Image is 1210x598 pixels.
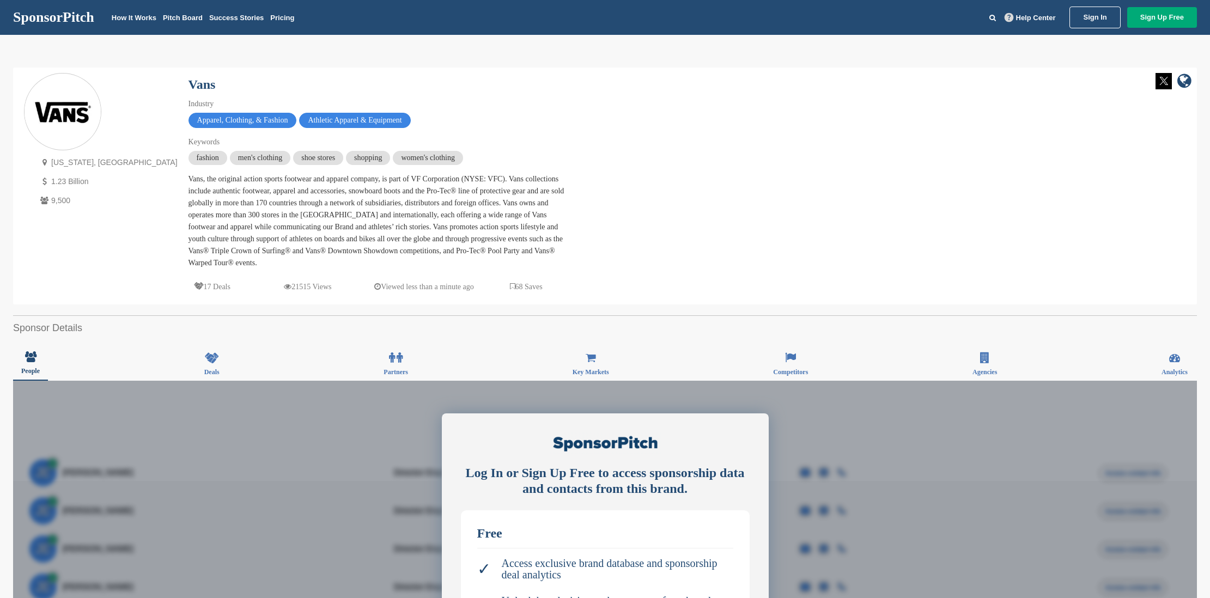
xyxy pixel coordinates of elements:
[384,369,408,375] span: Partners
[13,321,1197,335] h2: Sponsor Details
[189,77,216,91] a: Vans
[163,14,203,22] a: Pitch Board
[1156,73,1172,89] img: Twitter white
[270,14,294,22] a: Pricing
[1127,7,1197,28] a: Sign Up Free
[299,113,410,128] span: Athletic Apparel & Equipment
[284,280,331,294] p: 21515 Views
[1002,11,1058,24] a: Help Center
[38,175,178,188] p: 1.23 Billion
[374,280,474,294] p: Viewed less than a minute ago
[346,151,390,165] span: shopping
[1069,7,1120,28] a: Sign In
[477,527,733,540] div: Free
[189,151,227,165] span: fashion
[461,465,750,497] div: Log In or Sign Up Free to access sponsorship data and contacts from this brand.
[13,10,94,25] a: SponsorPitch
[573,369,609,375] span: Key Markets
[477,552,733,586] li: Access exclusive brand database and sponsorship deal analytics
[393,151,463,165] span: women's clothing
[510,280,543,294] p: 68 Saves
[38,156,178,169] p: [US_STATE], [GEOGRAPHIC_DATA]
[189,136,570,148] div: Keywords
[477,563,491,575] span: ✓
[194,280,230,294] p: 17 Deals
[189,173,570,269] div: Vans, the original action sports footwear and apparel company, is part of VF Corporation (NYSE: V...
[21,368,40,374] span: People
[38,194,178,208] p: 9,500
[972,369,997,375] span: Agencies
[1162,369,1188,375] span: Analytics
[189,98,570,110] div: Industry
[293,151,343,165] span: shoe stores
[112,14,156,22] a: How It Works
[25,84,101,140] img: Sponsorpitch & Vans
[1177,73,1191,91] a: company link
[204,369,220,375] span: Deals
[189,113,297,128] span: Apparel, Clothing, & Fashion
[230,151,290,165] span: men's clothing
[209,14,264,22] a: Success Stories
[773,369,808,375] span: Competitors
